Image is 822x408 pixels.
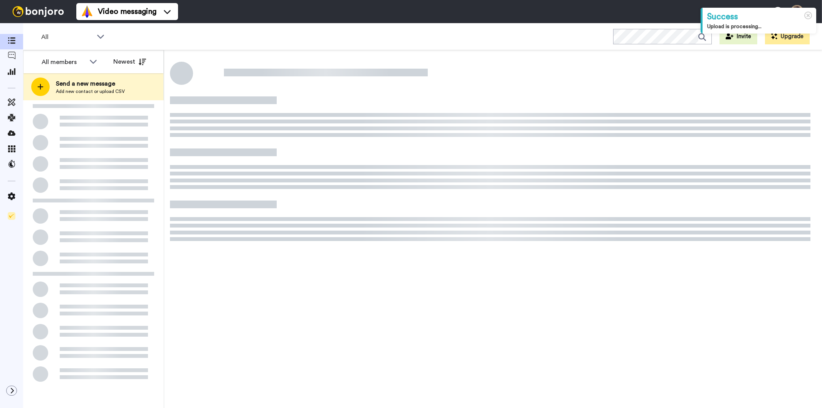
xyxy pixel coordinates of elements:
[765,29,810,44] button: Upgrade
[56,88,125,94] span: Add new contact or upload CSV
[42,57,86,67] div: All members
[56,79,125,88] span: Send a new message
[41,32,93,42] span: All
[81,5,93,18] img: vm-color.svg
[98,6,156,17] span: Video messaging
[707,11,812,23] div: Success
[108,54,152,69] button: Newest
[9,6,67,17] img: bj-logo-header-white.svg
[719,29,757,44] button: Invite
[707,23,812,30] div: Upload is processing...
[8,212,15,220] img: Checklist.svg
